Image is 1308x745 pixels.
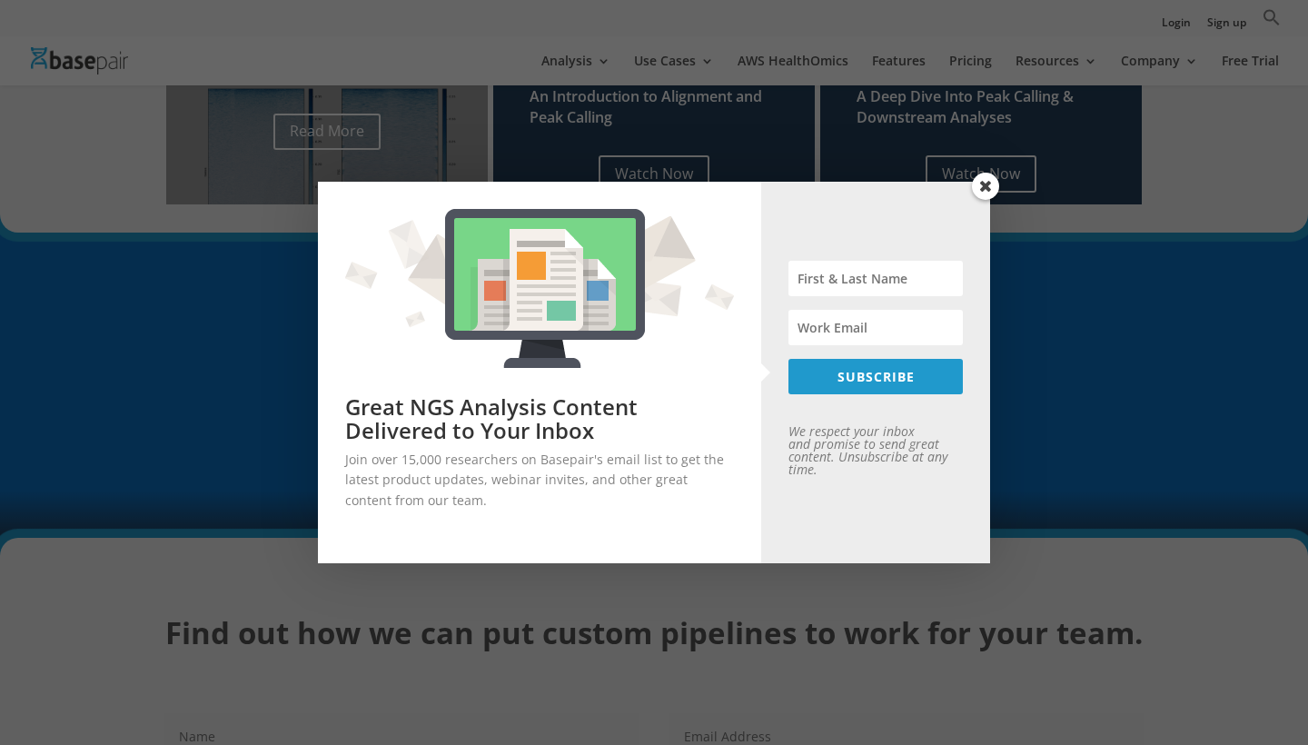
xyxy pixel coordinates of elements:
[788,261,963,296] input: First & Last Name
[788,310,963,345] input: Work Email
[345,395,734,443] h2: Great NGS Analysis Content Delivered to Your Inbox
[788,422,947,478] em: We respect your inbox and promise to send great content. Unsubscribe at any time.
[837,368,915,385] span: SUBSCRIBE
[788,359,963,394] button: SUBSCRIBE
[332,195,748,382] img: Great NGS Analysis Content Delivered to Your Inbox
[1217,654,1286,723] iframe: Drift Widget Chat Controller
[345,450,734,511] p: Join over 15,000 researchers on Basepair's email list to get the latest product updates, webinar ...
